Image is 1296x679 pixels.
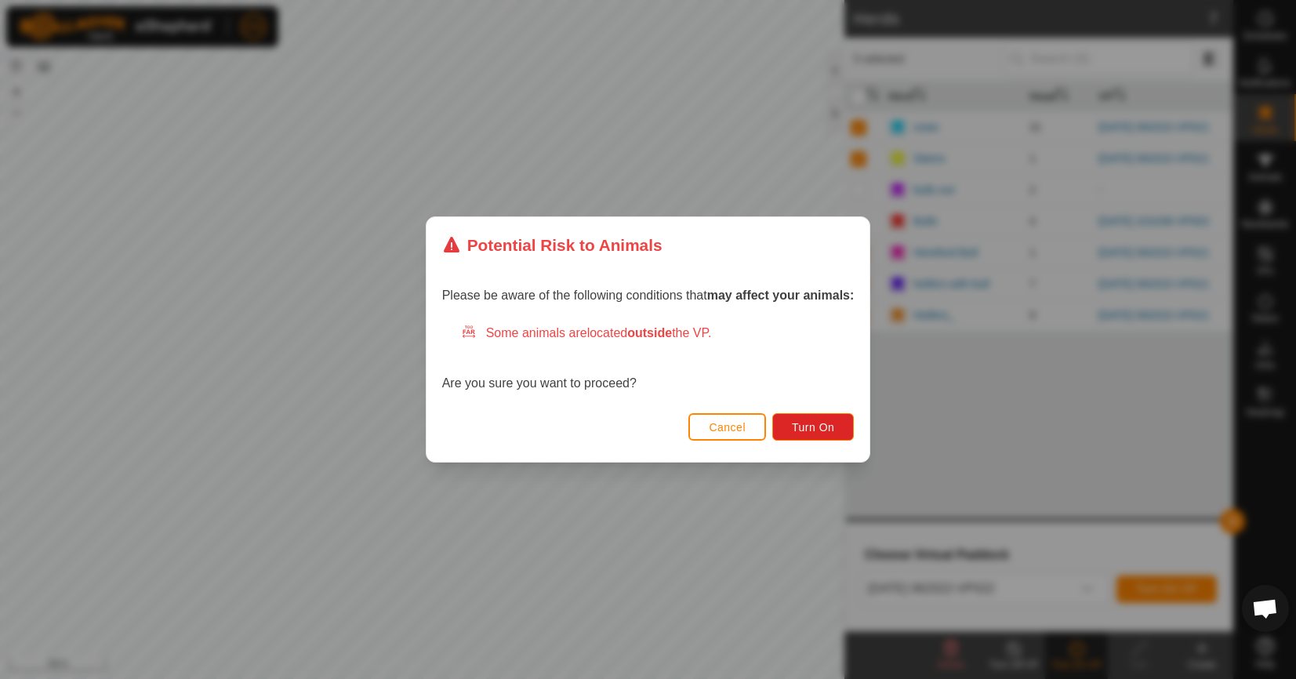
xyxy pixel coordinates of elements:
strong: may affect your animals: [707,289,855,302]
span: Cancel [709,421,746,434]
div: Potential Risk to Animals [442,233,663,257]
button: Turn On [772,413,854,441]
div: Are you sure you want to proceed? [442,324,855,393]
div: Open chat [1242,585,1289,632]
span: located the VP. [587,326,712,339]
strong: outside [627,326,672,339]
div: Some animals are [461,324,855,343]
span: Turn On [792,421,834,434]
button: Cancel [688,413,766,441]
span: Please be aware of the following conditions that [442,289,855,302]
